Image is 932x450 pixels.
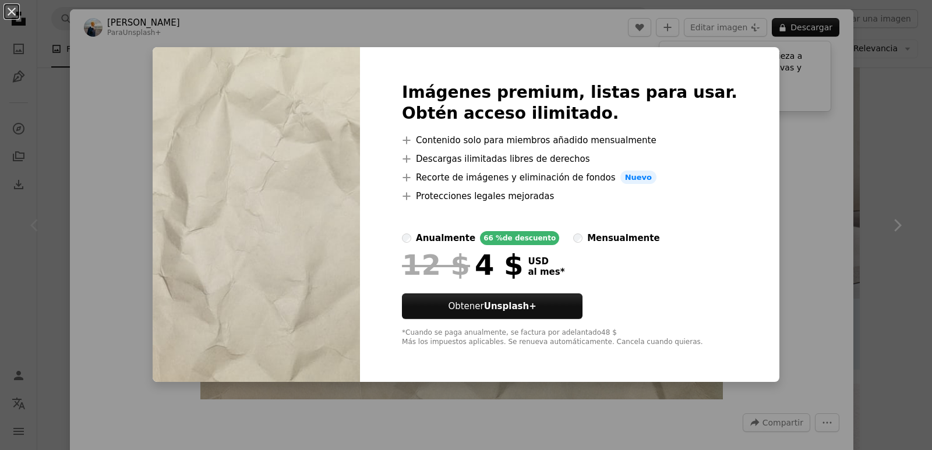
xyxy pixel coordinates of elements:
[402,82,737,124] h2: Imágenes premium, listas para usar. Obtén acceso ilimitado.
[402,171,737,185] li: Recorte de imágenes y eliminación de fondos
[402,328,737,347] div: *Cuando se paga anualmente, se factura por adelantado 48 $ Más los impuestos aplicables. Se renue...
[528,256,564,267] span: USD
[587,231,659,245] div: mensualmente
[402,293,582,319] button: ObtenerUnsplash+
[416,231,475,245] div: anualmente
[402,189,737,203] li: Protecciones legales mejoradas
[402,152,737,166] li: Descargas ilimitadas libres de derechos
[402,133,737,147] li: Contenido solo para miembros añadido mensualmente
[620,171,656,185] span: Nuevo
[484,301,536,311] strong: Unsplash+
[573,233,582,243] input: mensualmente
[480,231,559,245] div: 66 % de descuento
[402,250,470,280] span: 12 $
[402,250,523,280] div: 4 $
[153,47,360,382] img: premium_photo-1675695700239-44153e6bf430
[528,267,564,277] span: al mes *
[402,233,411,243] input: anualmente66 %de descuento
